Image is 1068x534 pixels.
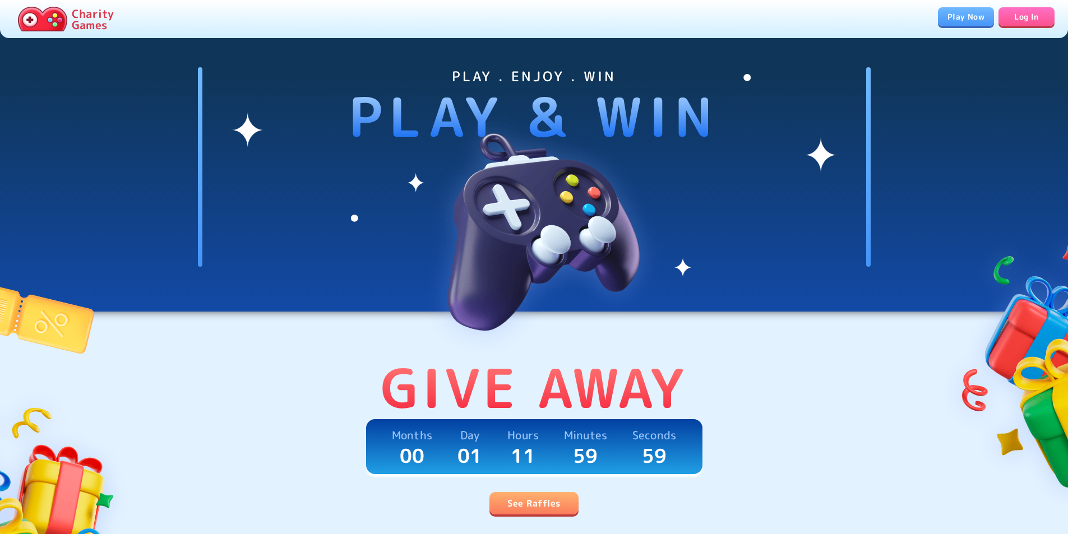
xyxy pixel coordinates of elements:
a: Log In [998,7,1055,26]
p: 01 [457,444,483,467]
a: Months00Day01Hours11Minutes59Seconds59 [366,419,702,474]
p: 59 [642,444,667,467]
p: Charity Games [72,8,114,30]
img: shines [232,67,837,285]
p: 59 [573,444,598,467]
p: Months [392,426,432,444]
a: Play Now [938,7,994,26]
p: Give Away [381,356,687,419]
a: See Raffles [489,492,578,514]
p: Hours [507,426,539,444]
p: Seconds [632,426,676,444]
img: gifts [937,215,1068,513]
p: Day [460,426,479,444]
p: Minutes [564,426,607,444]
p: 11 [511,444,536,467]
a: Charity Games [13,4,118,34]
img: hero-image [394,85,674,365]
p: 00 [400,444,425,467]
img: Charity.Games [18,7,67,31]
